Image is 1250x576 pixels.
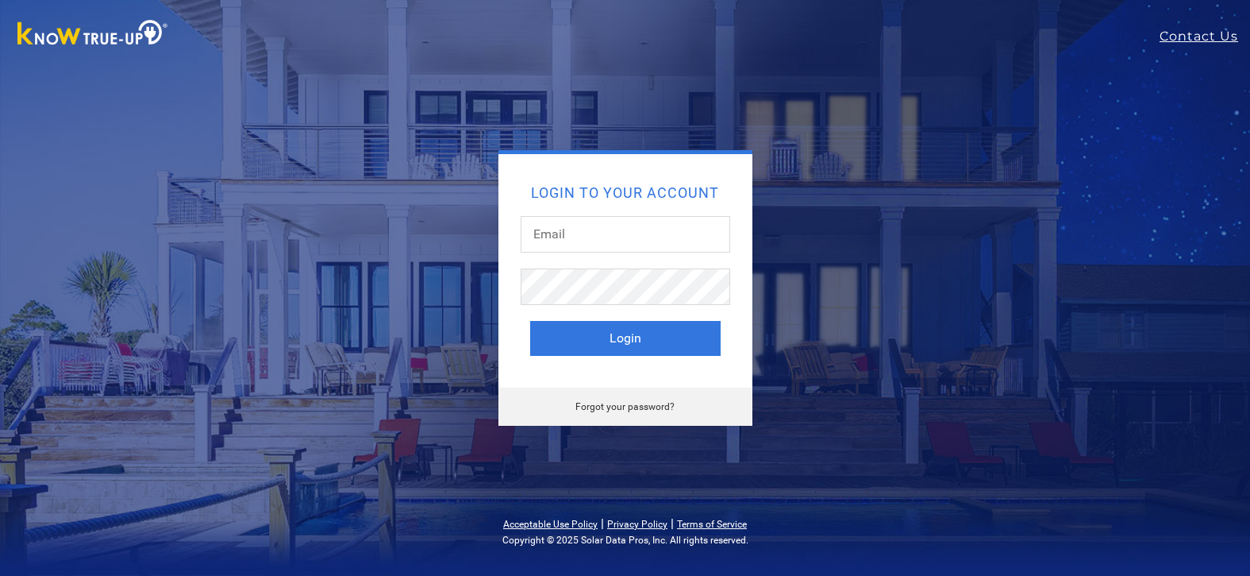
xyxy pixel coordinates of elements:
a: Forgot your password? [575,401,675,412]
a: Acceptable Use Policy [503,519,598,530]
span: | [671,516,674,531]
img: Know True-Up [10,17,176,52]
a: Contact Us [1160,27,1250,46]
button: Login [530,321,721,356]
a: Privacy Policy [607,519,667,530]
h2: Login to your account [530,186,721,200]
a: Terms of Service [677,519,747,530]
span: | [601,516,604,531]
input: Email [521,216,730,253]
